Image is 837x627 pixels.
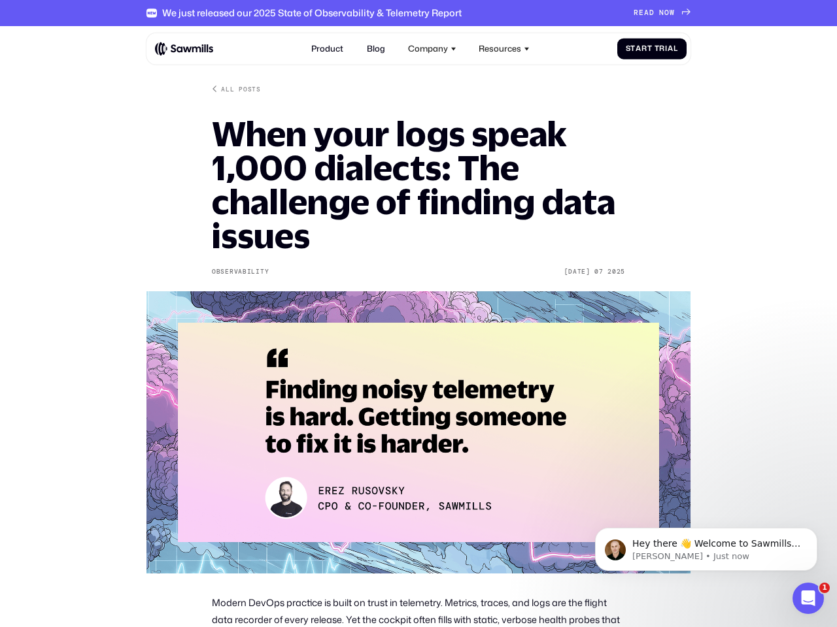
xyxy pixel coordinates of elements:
[670,8,675,17] span: W
[594,268,603,276] div: 07
[212,85,261,93] a: All posts
[212,117,625,252] h1: When your logs speak 1,000 dialects: The challenge of finding data issues
[659,44,665,53] span: r
[305,37,350,60] a: Product
[634,8,639,17] span: R
[617,38,687,59] a: StartTrial
[793,583,824,614] iframe: Intercom live chat
[221,85,260,93] div: All posts
[636,44,641,53] span: a
[649,8,655,17] span: D
[607,268,625,276] div: 2025
[659,8,664,17] span: N
[473,37,536,60] div: Resources
[674,44,678,53] span: l
[644,8,649,17] span: A
[401,37,462,60] div: Company
[575,500,837,592] iframe: Intercom notifications message
[57,38,225,113] span: Hey there 👋 Welcome to Sawmills. The smart telemetry management platform that solves cost, qualit...
[655,44,660,53] span: T
[57,50,226,62] p: Message from Winston, sent Just now
[647,44,653,53] span: t
[212,268,269,276] div: Observability
[146,291,691,573] img: Noisy telemetry
[626,44,631,53] span: S
[668,44,674,53] span: a
[819,583,830,593] span: 1
[479,44,521,54] div: Resources
[639,8,644,17] span: E
[408,44,448,54] div: Company
[162,7,462,18] div: We just released our 2025 State of Observability & Telemetry Report
[630,44,636,53] span: t
[564,268,590,276] div: [DATE]
[664,8,670,17] span: O
[634,8,691,17] a: READNOW
[360,37,391,60] a: Blog
[665,44,668,53] span: i
[641,44,647,53] span: r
